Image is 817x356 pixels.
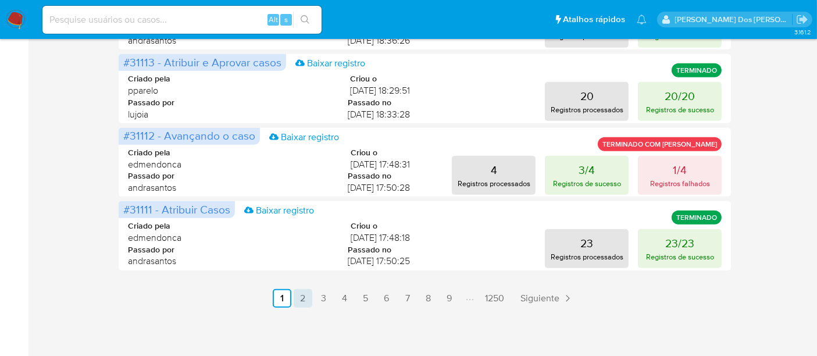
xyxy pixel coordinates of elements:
[269,14,278,25] span: Alt
[42,12,322,27] input: Pesquise usuários ou casos...
[637,15,647,24] a: Notificações
[563,13,625,26] span: Atalhos rápidos
[675,14,793,25] p: renato.lopes@mercadopago.com.br
[794,27,811,37] span: 3.161.2
[284,14,288,25] span: s
[796,13,808,26] a: Sair
[293,12,317,28] button: search-icon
